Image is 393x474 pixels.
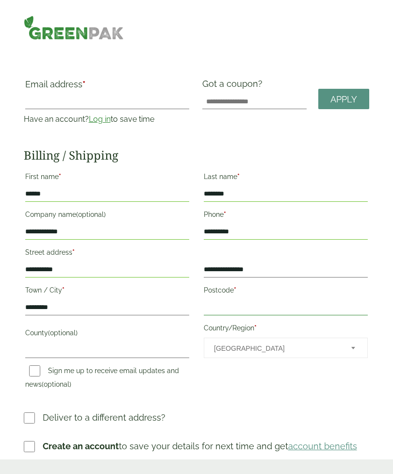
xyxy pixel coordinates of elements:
abbr: required [72,248,75,256]
label: Street address [25,245,189,262]
abbr: required [59,173,61,180]
p: Deliver to a different address? [43,411,165,424]
span: (optional) [42,380,71,388]
a: Apply [318,89,369,110]
img: GreenPak Supplies [24,16,124,40]
label: Phone [204,208,368,224]
abbr: required [234,286,236,294]
h2: Billing / Shipping [24,148,370,163]
a: account benefits [288,441,357,451]
abbr: required [82,79,85,89]
p: to save your details for next time and get [43,440,357,453]
label: Country/Region [204,321,368,338]
p: Have an account? to save time [24,114,191,125]
span: Ireland [214,338,338,359]
abbr: required [237,173,240,180]
label: Town / City [25,283,189,300]
abbr: required [254,324,257,332]
abbr: required [62,286,65,294]
label: Last name [204,170,368,186]
input: Sign me up to receive email updates and news(optional) [29,365,40,376]
label: Got a coupon? [202,79,266,94]
label: Company name [25,208,189,224]
span: (optional) [76,211,106,218]
abbr: required [224,211,226,218]
label: Sign me up to receive email updates and news [25,367,179,391]
label: Email address [25,80,189,94]
a: Log in [89,114,111,124]
strong: Create an account [43,441,119,451]
label: Postcode [204,283,368,300]
span: Country/Region [204,338,368,358]
label: County [25,326,189,343]
label: First name [25,170,189,186]
span: (optional) [48,329,78,337]
span: Apply [330,94,357,105]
